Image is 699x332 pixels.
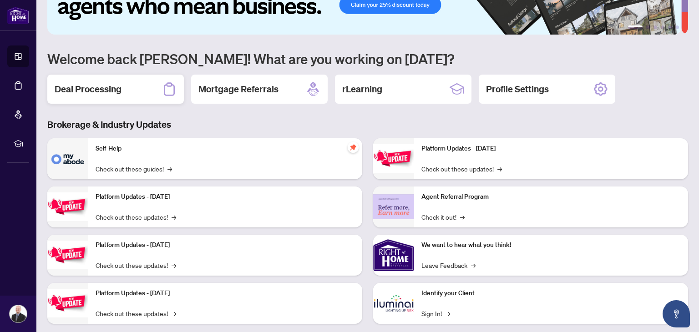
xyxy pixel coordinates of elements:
[47,289,88,317] img: Platform Updates - July 8, 2025
[675,25,679,29] button: 6
[47,50,688,67] h1: Welcome back [PERSON_NAME]! What are you working on [DATE]?
[167,164,172,174] span: →
[96,164,172,174] a: Check out these guides!→
[421,288,681,298] p: Identify your Client
[471,260,476,270] span: →
[421,164,502,174] a: Check out these updates!→
[47,138,88,179] img: Self-Help
[646,25,650,29] button: 2
[172,308,176,318] span: →
[10,305,27,322] img: Profile Icon
[668,25,672,29] button: 5
[446,308,450,318] span: →
[663,300,690,327] button: Open asap
[47,192,88,221] img: Platform Updates - September 16, 2025
[373,144,414,173] img: Platform Updates - June 23, 2025
[348,142,359,153] span: pushpin
[96,144,355,154] p: Self-Help
[198,83,279,96] h2: Mortgage Referrals
[421,260,476,270] a: Leave Feedback→
[661,25,664,29] button: 4
[628,25,643,29] button: 1
[172,260,176,270] span: →
[421,240,681,250] p: We want to hear what you think!
[47,118,688,131] h3: Brokerage & Industry Updates
[460,212,465,222] span: →
[55,83,122,96] h2: Deal Processing
[342,83,382,96] h2: rLearning
[421,212,465,222] a: Check it out!→
[653,25,657,29] button: 3
[421,144,681,154] p: Platform Updates - [DATE]
[373,194,414,219] img: Agent Referral Program
[421,192,681,202] p: Agent Referral Program
[96,288,355,298] p: Platform Updates - [DATE]
[96,308,176,318] a: Check out these updates!→
[373,283,414,324] img: Identify your Client
[421,308,450,318] a: Sign In!→
[172,212,176,222] span: →
[96,192,355,202] p: Platform Updates - [DATE]
[96,240,355,250] p: Platform Updates - [DATE]
[7,7,29,24] img: logo
[373,235,414,276] img: We want to hear what you think!
[96,212,176,222] a: Check out these updates!→
[497,164,502,174] span: →
[96,260,176,270] a: Check out these updates!→
[47,241,88,269] img: Platform Updates - July 21, 2025
[486,83,549,96] h2: Profile Settings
